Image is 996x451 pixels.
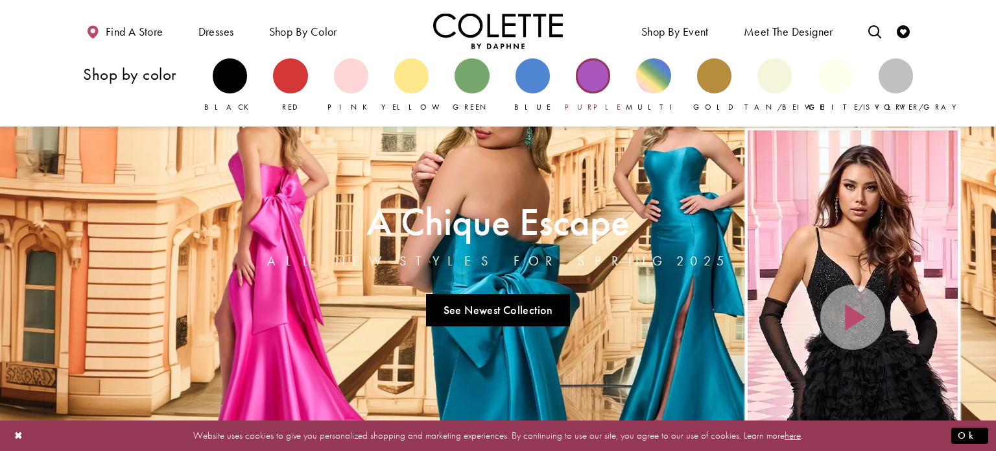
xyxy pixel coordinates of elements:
[426,294,570,326] a: See Newest Collection A Chique Escape All New Styles For Spring 2025
[334,58,368,113] a: Pink
[455,58,489,113] a: Green
[879,58,913,113] a: Silver/Gray
[516,58,550,113] a: Blue
[106,25,163,38] span: Find a store
[83,13,166,49] a: Find a store
[693,102,735,112] span: Gold
[266,13,340,49] span: Shop by color
[576,58,610,113] a: Purple
[394,58,429,113] a: Yellow
[453,102,491,112] span: Green
[757,58,792,113] a: Tan/Beige
[636,58,670,113] a: Multi
[697,58,731,113] a: Gold
[213,58,247,113] a: Black
[514,102,551,112] span: Blue
[638,13,712,49] span: Shop By Event
[741,13,836,49] a: Meet the designer
[433,13,563,49] img: Colette by Daphne
[951,428,988,444] button: Submit Dialog
[269,25,337,38] span: Shop by color
[818,58,852,113] a: White/Ivory
[744,25,833,38] span: Meet the designer
[195,13,237,49] span: Dresses
[894,13,913,49] a: Check Wishlist
[327,102,374,112] span: Pink
[641,25,709,38] span: Shop By Event
[785,429,801,442] a: here
[93,427,903,445] p: Website uses cookies to give you personalized shopping and marketing experiences. By continuing t...
[263,289,733,332] ul: Slider Links
[565,102,621,112] span: Purple
[8,424,30,447] button: Close Dialog
[282,102,299,112] span: Red
[865,13,884,49] a: Toggle search
[381,102,447,112] span: Yellow
[744,102,825,112] span: Tan/Beige
[198,25,234,38] span: Dresses
[83,66,200,83] h3: Shop by color
[433,13,563,49] a: Visit Home Page
[273,58,307,113] a: Red
[805,102,912,112] span: White/Ivory
[626,102,682,112] span: Multi
[866,102,964,112] span: Silver/Gray
[204,102,255,112] span: Black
